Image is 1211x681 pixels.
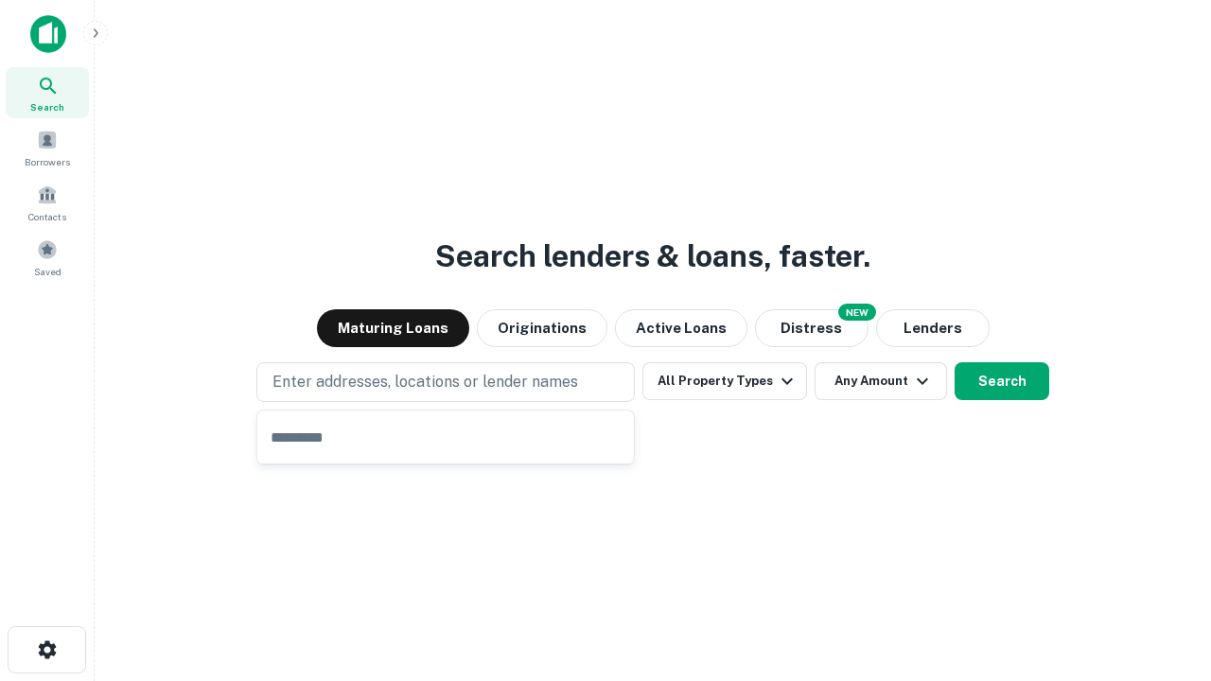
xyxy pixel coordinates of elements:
div: NEW [838,304,876,321]
button: All Property Types [642,362,807,400]
img: capitalize-icon.png [30,15,66,53]
button: Enter addresses, locations or lender names [256,362,635,402]
p: Enter addresses, locations or lender names [272,371,578,393]
button: Lenders [876,309,990,347]
button: Active Loans [615,309,747,347]
span: Search [30,99,64,114]
span: Borrowers [25,154,70,169]
button: Any Amount [815,362,947,400]
h3: Search lenders & loans, faster. [435,234,870,279]
a: Search [6,67,89,118]
span: Saved [34,264,61,279]
button: Search [955,362,1049,400]
a: Contacts [6,177,89,228]
span: Contacts [28,209,66,224]
button: Originations [477,309,607,347]
a: Saved [6,232,89,283]
button: Maturing Loans [317,309,469,347]
a: Borrowers [6,122,89,173]
iframe: Chat Widget [1116,530,1211,620]
button: Search distressed loans with lien and other non-mortgage details. [755,309,869,347]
